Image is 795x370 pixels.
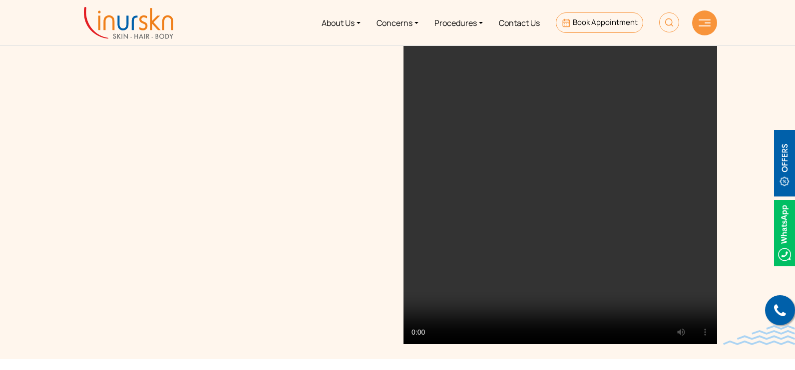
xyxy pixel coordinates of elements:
[573,17,638,27] span: Book Appointment
[369,4,426,41] a: Concerns
[774,227,795,238] a: Whatsappicon
[699,19,711,26] img: hamLine.svg
[314,4,369,41] a: About Us
[556,12,643,33] a: Book Appointment
[723,325,795,345] img: bluewave
[774,200,795,266] img: Whatsappicon
[84,7,173,39] img: inurskn-logo
[774,130,795,196] img: offerBt
[426,4,491,41] a: Procedures
[491,4,548,41] a: Contact Us
[659,12,679,32] img: HeaderSearch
